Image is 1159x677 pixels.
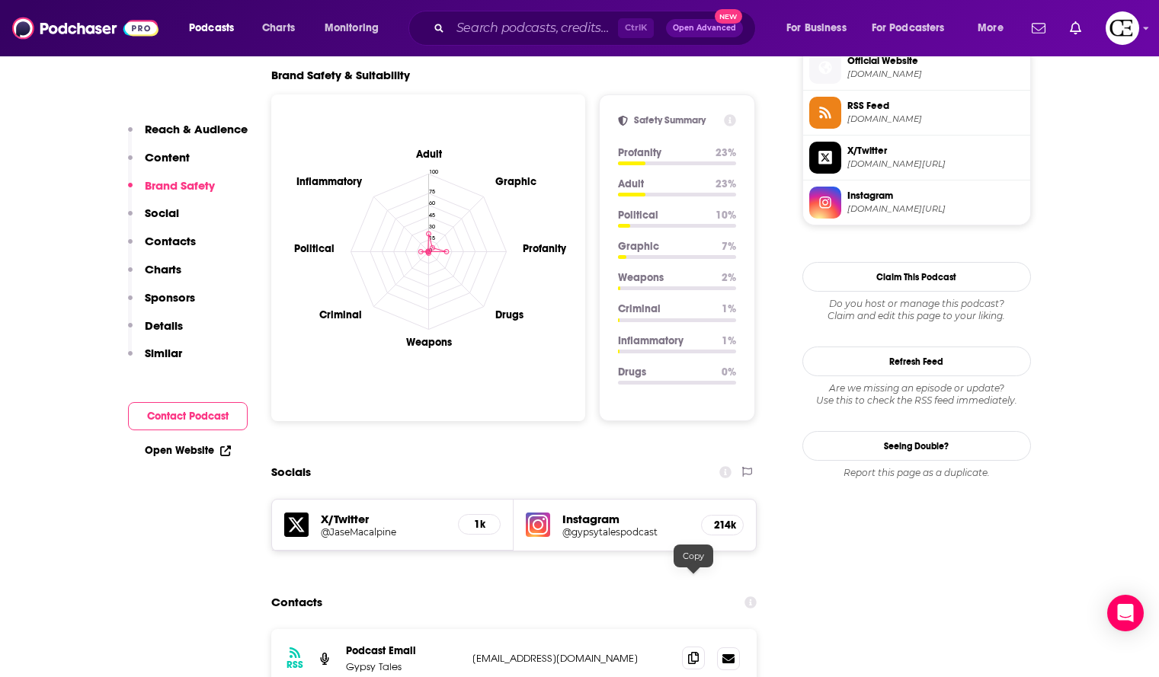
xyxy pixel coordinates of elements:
[802,298,1031,310] span: Do you host or manage this podcast?
[252,16,304,40] a: Charts
[428,187,434,194] tspan: 75
[618,271,709,284] p: Weapons
[145,318,183,333] p: Details
[722,240,736,253] p: 7 %
[722,366,736,378] p: 0 %
[128,150,190,178] button: Content
[145,122,248,136] p: Reach & Audience
[872,18,945,39] span: For Podcasters
[1026,15,1052,41] a: Show notifications dropdown
[145,444,231,457] a: Open Website
[145,290,195,305] p: Sponsors
[271,68,410,82] h2: Brand Safety & Suitability
[346,660,460,673] p: Gypsy Tales
[471,518,488,531] h5: 1k
[618,366,709,378] p: Drugs
[802,298,1031,322] div: Claim and edit this page to your liking.
[618,18,654,38] span: Ctrl K
[428,168,437,175] tspan: 100
[145,150,190,164] p: Content
[1106,11,1139,45] span: Logged in as cozyearthaudio
[847,113,1024,125] span: rss.art19.com
[847,203,1024,215] span: instagram.com/gypsytalespodcast
[967,16,1023,40] button: open menu
[562,526,689,538] a: @gypsytalespodcast
[715,9,742,24] span: New
[325,18,379,39] span: Monitoring
[862,16,967,40] button: open menu
[296,174,362,187] text: Inflammatory
[802,431,1031,461] a: Seeing Double?
[722,302,736,315] p: 1 %
[1106,11,1139,45] img: User Profile
[1107,595,1144,631] div: Open Intercom Messenger
[618,209,703,222] p: Political
[847,144,1024,158] span: X/Twitter
[716,209,736,222] p: 10 %
[271,588,322,617] h2: Contacts
[809,52,1024,84] a: Official Website[DOMAIN_NAME]
[321,512,447,526] h5: X/Twitter
[809,142,1024,174] a: X/Twitter[DOMAIN_NAME][URL]
[189,18,234,39] span: Podcasts
[495,174,536,187] text: Graphic
[802,382,1031,407] div: Are we missing an episode or update? Use this to check the RSS feed immediately.
[714,519,731,532] h5: 214k
[722,271,736,284] p: 2 %
[716,177,736,190] p: 23 %
[802,467,1031,479] div: Report this page as a duplicate.
[271,458,311,487] h2: Socials
[802,346,1031,376] button: Refresh Feed
[12,14,158,43] img: Podchaser - Follow, Share and Rate Podcasts
[415,147,442,160] text: Adult
[472,652,671,665] p: [EMAIL_ADDRESS][DOMAIN_NAME]
[847,189,1024,203] span: Instagram
[809,97,1024,129] a: RSS Feed[DOMAIN_NAME]
[423,11,770,46] div: Search podcasts, credits, & more...
[847,69,1024,80] span: art19.com
[526,513,550,537] img: iconImage
[495,308,523,321] text: Drugs
[450,16,618,40] input: Search podcasts, credits, & more...
[618,177,703,190] p: Adult
[128,402,248,430] button: Contact Podcast
[128,234,196,262] button: Contacts
[428,222,434,229] tspan: 30
[523,241,567,254] text: Profanity
[674,544,713,567] div: Copy
[428,200,434,206] tspan: 60
[178,16,254,40] button: open menu
[618,240,709,253] p: Graphic
[346,644,460,657] p: Podcast Email
[145,206,179,220] p: Social
[1106,11,1139,45] button: Show profile menu
[673,24,736,32] span: Open Advanced
[1064,15,1087,41] a: Show notifications dropdown
[319,308,361,321] text: Criminal
[716,146,736,159] p: 23 %
[802,262,1031,292] button: Claim This Podcast
[128,206,179,234] button: Social
[786,18,847,39] span: For Business
[809,187,1024,219] a: Instagram[DOMAIN_NAME][URL]
[634,114,718,126] h2: Safety Summary
[145,346,182,360] p: Similar
[428,211,434,218] tspan: 45
[128,318,183,346] button: Details
[314,16,399,40] button: open menu
[776,16,866,40] button: open menu
[978,18,1004,39] span: More
[293,241,334,254] text: Political
[145,262,181,276] p: Charts
[262,18,295,39] span: Charts
[618,334,709,347] p: Inflammatory
[145,178,215,193] p: Brand Safety
[321,526,447,538] h5: @JaseMacalpine
[128,122,248,150] button: Reach & Audience
[618,302,709,315] p: Criminal
[287,659,303,671] h3: RSS
[847,158,1024,170] span: twitter.com/JaseMacalpine
[666,19,743,37] button: Open AdvancedNew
